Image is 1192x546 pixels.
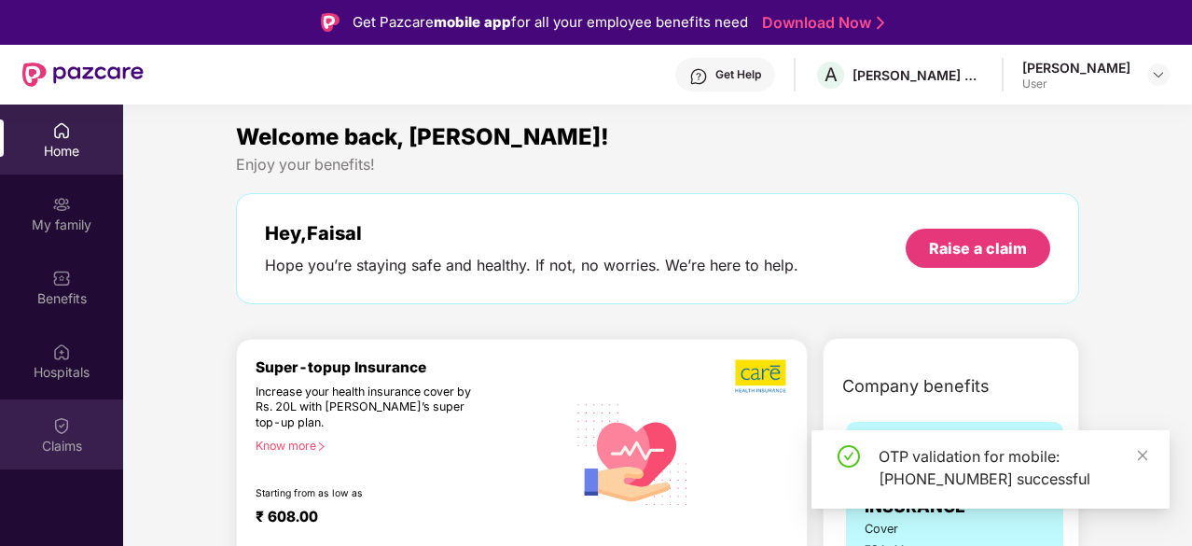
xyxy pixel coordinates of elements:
img: svg+xml;base64,PHN2ZyBpZD0iQmVuZWZpdHMiIHhtbG5zPSJodHRwOi8vd3d3LnczLm9yZy8yMDAwL3N2ZyIgd2lkdGg9Ij... [52,269,71,287]
img: b5dec4f62d2307b9de63beb79f102df3.png [735,358,788,394]
img: Stroke [877,13,884,33]
div: Hey, Faisal [265,222,798,245]
img: svg+xml;base64,PHN2ZyB3aWR0aD0iMjAiIGhlaWdodD0iMjAiIHZpZXdCb3g9IjAgMCAyMCAyMCIgZmlsbD0ibm9uZSIgeG... [52,195,71,214]
img: New Pazcare Logo [22,63,144,87]
div: User [1022,77,1130,91]
img: svg+xml;base64,PHN2ZyBpZD0iQ2xhaW0iIHhtbG5zPSJodHRwOi8vd3d3LnczLm9yZy8yMDAwL3N2ZyIgd2lkdGg9IjIwIi... [52,416,71,435]
div: Know more [256,439,555,452]
img: svg+xml;base64,PHN2ZyBpZD0iSG9zcGl0YWxzIiB4bWxucz0iaHR0cDovL3d3dy53My5vcmcvMjAwMC9zdmciIHdpZHRoPS... [52,343,71,361]
img: Logo [321,13,340,32]
span: A [825,63,838,86]
span: close [1136,449,1149,462]
span: right [316,441,326,452]
div: Increase your health insurance cover by Rs. 20L with [PERSON_NAME]’s super top-up plan. [256,385,486,431]
img: svg+xml;base64,PHN2ZyBpZD0iSGVscC0zMngzMiIgeG1sbnM9Imh0dHA6Ly93d3cudzMub3JnLzIwMDAvc3ZnIiB3aWR0aD... [689,67,708,86]
div: Starting from as low as [256,487,487,500]
div: [PERSON_NAME] FRAGRANCES AND FLAVORS PRIVATE LIMITED [852,66,983,84]
div: Get Help [715,67,761,82]
div: Enjoy your benefits! [236,155,1079,175]
a: Download Now [762,13,879,33]
div: [PERSON_NAME] [1022,59,1130,77]
div: ₹ 608.00 [256,508,547,530]
span: Welcome back, [PERSON_NAME]! [236,123,609,150]
span: Cover [865,520,933,539]
img: svg+xml;base64,PHN2ZyB4bWxucz0iaHR0cDovL3d3dy53My5vcmcvMjAwMC9zdmciIHhtbG5zOnhsaW5rPSJodHRwOi8vd3... [566,385,700,521]
img: svg+xml;base64,PHN2ZyBpZD0iRHJvcGRvd24tMzJ4MzIiIHhtbG5zPSJodHRwOi8vd3d3LnczLm9yZy8yMDAwL3N2ZyIgd2... [1151,67,1166,82]
div: Get Pazcare for all your employee benefits need [353,11,748,34]
span: check-circle [838,445,860,468]
div: Super-topup Insurance [256,358,566,376]
span: Company benefits [842,373,990,399]
div: OTP validation for mobile: [PHONE_NUMBER] successful [879,445,1147,490]
div: Hope you’re staying safe and healthy. If not, no worries. We’re here to help. [265,256,798,275]
div: Raise a claim [929,238,1027,259]
strong: mobile app [434,13,511,31]
img: svg+xml;base64,PHN2ZyBpZD0iSG9tZSIgeG1sbnM9Imh0dHA6Ly93d3cudzMub3JnLzIwMDAvc3ZnIiB3aWR0aD0iMjAiIG... [52,121,71,140]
